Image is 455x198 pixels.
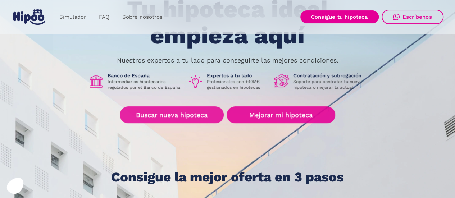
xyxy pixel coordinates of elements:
h1: Consigue la mejor oferta en 3 pasos [111,170,344,184]
div: Escríbenos [402,14,432,20]
a: Consigue tu hipoteca [300,10,379,23]
h1: Banco de España [108,72,182,79]
a: Simulador [53,10,92,24]
p: Soporte para contratar tu nueva hipoteca o mejorar la actual [293,79,367,90]
a: Mejorar mi hipoteca [227,106,335,123]
a: Sobre nosotros [116,10,169,24]
p: Profesionales con +40M€ gestionados en hipotecas [207,79,268,90]
p: Nuestros expertos a tu lado para conseguirte las mejores condiciones. [117,57,338,63]
a: FAQ [92,10,116,24]
h1: Expertos a tu lado [207,72,268,79]
h1: Contratación y subrogación [293,72,367,79]
a: Buscar nueva hipoteca [120,106,224,123]
a: Escríbenos [382,10,443,24]
p: Intermediarios hipotecarios regulados por el Banco de España [108,79,182,90]
a: home [12,6,47,28]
